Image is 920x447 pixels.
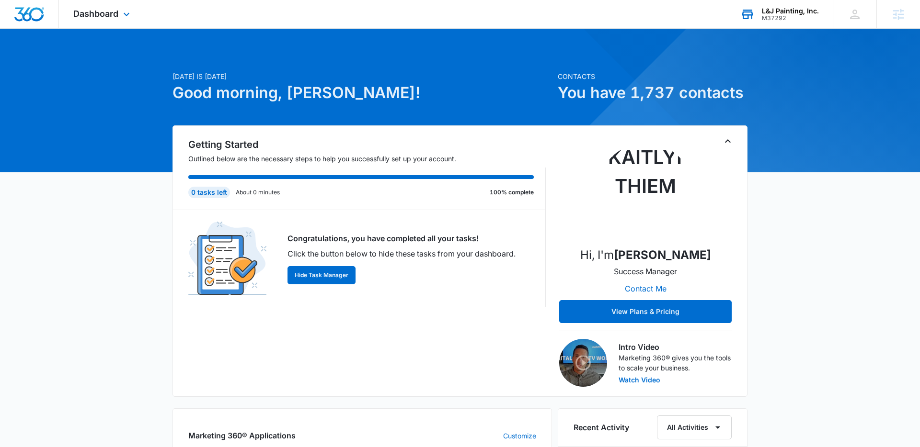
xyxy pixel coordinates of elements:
h6: Recent Activity [574,422,629,433]
p: Marketing 360® gives you the tools to scale your business. [619,353,732,373]
h3: Intro Video [619,341,732,353]
button: Toggle Collapse [722,135,734,147]
p: 100% complete [490,188,534,197]
p: Congratulations, you have completed all your tasks! [287,233,516,244]
strong: [PERSON_NAME] [614,248,711,262]
h1: Good morning, [PERSON_NAME]! [172,81,552,104]
div: account name [762,7,819,15]
button: Contact Me [615,277,676,300]
h2: Getting Started [188,137,546,152]
button: View Plans & Pricing [559,300,732,323]
p: About 0 minutes [236,188,280,197]
img: Intro Video [559,339,607,387]
div: account id [762,15,819,22]
p: Click the button below to hide these tasks from your dashboard. [287,248,516,259]
button: All Activities [657,415,732,439]
a: Customize [503,431,536,441]
img: Kaitlyn Thiem [598,143,693,239]
h2: Marketing 360® Applications [188,430,296,441]
p: Outlined below are the necessary steps to help you successfully set up your account. [188,154,546,164]
p: Contacts [558,71,747,81]
h1: You have 1,737 contacts [558,81,747,104]
button: Hide Task Manager [287,266,356,284]
span: Dashboard [73,9,118,19]
p: Hi, I'm [580,246,711,264]
p: [DATE] is [DATE] [172,71,552,81]
button: Watch Video [619,377,660,383]
p: Success Manager [614,266,677,277]
div: 0 tasks left [188,187,230,198]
